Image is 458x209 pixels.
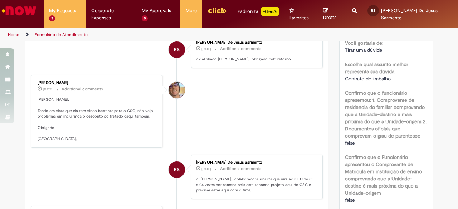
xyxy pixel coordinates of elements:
[49,7,76,14] span: My Requests
[345,40,383,46] b: Você gostaria de:
[35,32,88,38] a: Formulário de Atendimento
[174,161,180,178] span: RS
[196,176,315,193] p: oi [PERSON_NAME], colaboradora sinaliza que vira ao CSC de 03 a 04 vezes por semana pois esta toc...
[289,14,309,21] span: Favorites
[38,97,157,142] p: [PERSON_NAME], Tendo em vista que ela tem vindo bastante para o CSC, não vejo problemas em incluí...
[196,160,315,165] div: [PERSON_NAME] De Jesus Sarmento
[38,81,157,85] div: [PERSON_NAME]
[62,86,103,92] small: Additional comments
[43,87,53,91] time: 25/08/2025 12:55:27
[142,15,148,21] span: 5
[345,154,422,196] b: Confirmo que o Funcionário apresentou o Comprovante de Matricula em instituição de ensino comprov...
[186,7,197,14] span: More
[196,40,315,45] div: [PERSON_NAME] De Jesus Sarmento
[238,7,279,16] div: Padroniza
[208,5,227,16] img: click_logo_yellow_360x200.png
[345,90,427,139] b: Confirmo que o funcionário apresentou: 1. Comprovante de residencia do familiar comprovando que a...
[201,167,211,171] time: 25/08/2025 12:45:31
[8,32,19,38] a: Home
[201,167,211,171] span: [DATE]
[220,166,262,172] small: Additional comments
[323,14,337,21] span: Drafts
[91,7,131,21] span: Corporate Expenses
[371,8,375,13] span: RS
[381,8,438,21] span: [PERSON_NAME] De Jesus Sarmento
[345,197,355,203] span: false
[345,61,408,75] b: Escolha qual assunto melhor representa sua dúvida:
[43,87,53,91] span: [DATE]
[169,161,185,178] div: Robson De Jesus Sarmento
[201,47,211,51] span: [DATE]
[345,140,355,146] span: false
[169,82,185,98] div: Pedro Henrique De Oliveira Alves
[49,15,55,21] span: 3
[345,75,391,82] span: Contrato de trabalho
[1,4,38,18] img: ServiceNow
[323,8,341,21] a: Drafts
[261,7,279,16] p: +GenAi
[142,7,171,14] span: My Approvals
[220,46,262,52] small: Additional comments
[169,41,185,58] div: Robson De Jesus Sarmento
[196,56,315,62] p: ok alinhado [PERSON_NAME], obrigado pelo retorno
[174,41,180,58] span: RS
[345,47,382,53] span: Tirar uma dúvida
[5,28,300,41] ul: Page breadcrumbs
